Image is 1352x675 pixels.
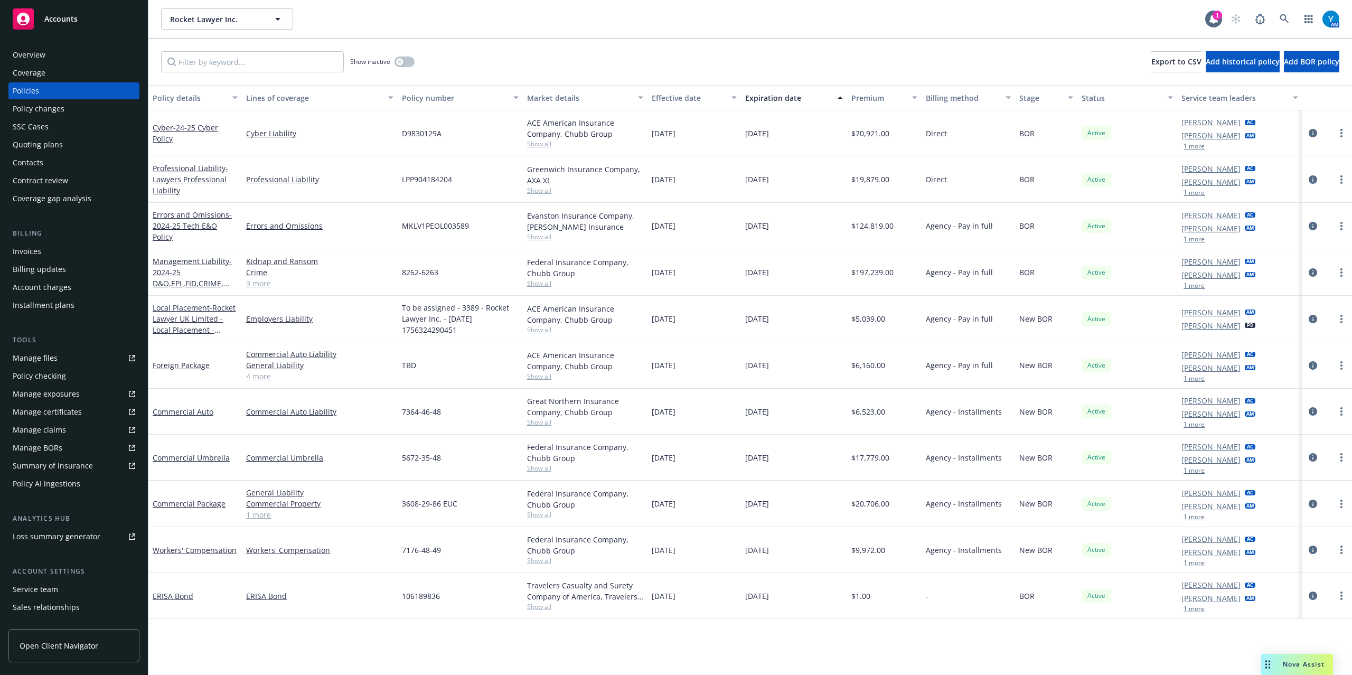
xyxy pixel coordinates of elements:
a: more [1335,451,1348,464]
a: more [1335,405,1348,418]
a: Accounts [8,4,139,34]
a: [PERSON_NAME] [1181,487,1241,499]
a: circleInformation [1307,451,1319,464]
a: ERISA Bond [153,591,193,601]
a: [PERSON_NAME] [1181,117,1241,128]
span: 3608-29-86 EUC [402,498,457,509]
span: Rocket Lawyer Inc. [170,14,261,25]
span: [DATE] [652,498,675,509]
a: more [1335,173,1348,186]
span: [DATE] [745,267,769,278]
a: circleInformation [1307,359,1319,372]
a: Search [1274,8,1295,30]
div: Service team [13,581,58,598]
button: Effective date [647,85,741,110]
span: - [926,590,928,602]
a: Commercial Package [153,499,226,509]
span: Active [1086,453,1107,462]
a: Kidnap and Ransom [246,256,393,267]
span: Agency - Pay in full [926,267,993,278]
a: Contacts [8,154,139,171]
span: [DATE] [652,128,675,139]
span: Agency - Installments [926,452,1002,463]
span: Agency - Pay in full [926,313,993,324]
a: [PERSON_NAME] [1181,454,1241,465]
span: $1.00 [851,590,870,602]
a: circleInformation [1307,589,1319,602]
div: Manage certificates [13,404,82,420]
span: [DATE] [745,313,769,324]
a: [PERSON_NAME] [1181,441,1241,452]
button: Add BOR policy [1284,51,1339,72]
span: New BOR [1019,545,1053,556]
div: Policy checking [13,368,66,385]
a: Manage claims [8,421,139,438]
span: Show all [527,232,643,241]
a: Sales relationships [8,599,139,616]
a: Overview [8,46,139,63]
a: 1 more [246,509,393,520]
span: [DATE] [745,545,769,556]
span: Show inactive [350,57,390,66]
div: Evanston Insurance Company, [PERSON_NAME] Insurance [527,210,643,232]
a: Crime [246,267,393,278]
div: Travelers Casualty and Surety Company of America, Travelers Insurance [527,580,643,602]
a: Policy checking [8,368,139,385]
a: circleInformation [1307,173,1319,186]
a: Manage exposures [8,386,139,402]
span: Agency - Pay in full [926,220,993,231]
a: [PERSON_NAME] [1181,176,1241,187]
a: ERISA Bond [246,590,393,602]
div: ACE American Insurance Company, Chubb Group [527,350,643,372]
a: Workers' Compensation [246,545,393,556]
a: circleInformation [1307,313,1319,325]
a: Loss summary generator [8,528,139,545]
span: New BOR [1019,498,1053,509]
span: Show all [527,464,643,473]
span: BOR [1019,590,1035,602]
a: Report a Bug [1250,8,1271,30]
span: $70,921.00 [851,128,889,139]
a: Switch app [1298,8,1319,30]
a: more [1335,543,1348,556]
div: Loss summary generator [13,528,100,545]
a: [PERSON_NAME] [1181,223,1241,234]
span: Agency - Installments [926,406,1002,417]
a: Manage files [8,350,139,367]
span: Active [1086,407,1107,416]
span: New BOR [1019,406,1053,417]
button: Premium [847,85,922,110]
span: [DATE] [745,406,769,417]
a: more [1335,359,1348,372]
button: 1 more [1184,376,1205,382]
div: Summary of insurance [13,457,93,474]
span: TBD [402,360,416,371]
div: Stage [1019,92,1062,104]
div: Policy AI ingestions [13,475,80,492]
button: Add historical policy [1206,51,1280,72]
button: Lines of coverage [242,85,398,110]
a: Workers' Compensation [153,545,237,555]
a: Errors and Omissions [153,210,232,242]
div: Service team leaders [1181,92,1286,104]
a: Commercial Umbrella [246,452,393,463]
button: Policy details [148,85,242,110]
a: Commercial Auto Liability [246,349,393,360]
span: Active [1086,128,1107,138]
div: Policy changes [13,100,64,117]
a: Policy changes [8,100,139,117]
a: Invoices [8,243,139,260]
div: Sales relationships [13,599,80,616]
span: Show all [527,279,643,288]
div: Policy number [402,92,506,104]
div: Coverage [13,64,45,81]
div: Installment plans [13,297,74,314]
a: [PERSON_NAME] [1181,533,1241,545]
a: 4 more [246,371,393,382]
button: Rocket Lawyer Inc. [161,8,293,30]
span: Open Client Navigator [20,640,98,651]
button: Status [1077,85,1177,110]
span: [DATE] [652,220,675,231]
span: New BOR [1019,452,1053,463]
